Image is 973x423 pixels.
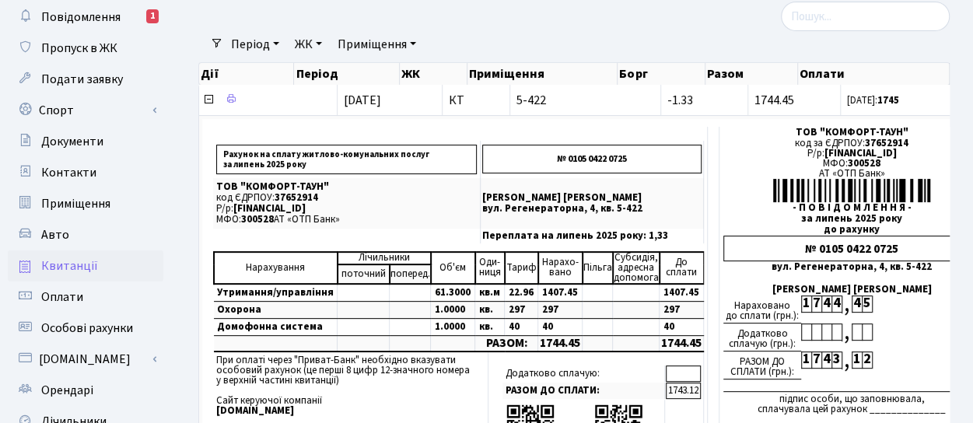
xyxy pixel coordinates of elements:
div: , [842,323,852,341]
div: , [842,295,852,313]
span: Пропуск в ЖК [41,40,117,57]
div: 7 [811,351,821,369]
input: Пошук... [781,2,950,31]
p: МФО: АТ «ОТП Банк» [216,215,477,225]
th: Борг [618,63,705,85]
td: 297 [538,301,583,318]
div: 1 [801,295,811,313]
td: Утримання/управління [214,284,338,302]
p: Переплата на липень 2025 року: 1,33 [482,231,702,241]
p: № 0105 0422 0725 [482,145,702,173]
td: 297 [505,301,538,318]
a: Орендарі [8,375,163,406]
span: Повідомлення [41,9,121,26]
a: ЖК [289,31,328,58]
th: Разом [705,63,798,85]
p: вул. Регенераторна, 4, кв. 5-422 [482,204,702,214]
td: Нарахування [214,252,338,284]
a: Авто [8,219,163,250]
td: Пільга [583,252,613,284]
td: Оди- ниця [475,252,505,284]
small: [DATE]: [847,93,899,107]
div: Додатково сплачую (грн.): [723,323,801,351]
p: [PERSON_NAME] [PERSON_NAME] [482,193,702,203]
span: КТ [449,94,503,107]
td: кв.м [475,284,505,302]
span: Особові рахунки [41,320,133,337]
div: 4 [821,295,831,313]
span: Квитанції [41,257,98,274]
b: [DOMAIN_NAME] [216,404,294,418]
p: ТОВ "КОМФОРТ-ТАУН" [216,182,477,192]
p: Рахунок на сплату житлово-комунальних послуг за липень 2025 року [216,145,477,174]
th: Дії [199,63,294,85]
a: Контакти [8,157,163,188]
div: 7 [811,295,821,313]
div: 4 [831,295,842,313]
span: 5-422 [516,94,654,107]
span: -1.33 [667,92,693,109]
b: 1745 [877,93,899,107]
span: Авто [41,226,69,243]
td: кв. [475,318,505,335]
a: Спорт [8,95,163,126]
td: РАЗОМ ДО СПЛАТИ: [502,383,665,399]
div: 1 [801,351,811,369]
td: 1407.45 [538,284,583,302]
p: код ЄДРПОУ: [216,193,477,203]
td: РАЗОМ: [475,335,538,351]
span: Оплати [41,288,83,306]
span: 37652914 [275,191,318,205]
td: 22.96 [505,284,538,302]
span: Орендарі [41,382,93,399]
td: Субсидія, адресна допомога [613,252,660,284]
td: Додатково сплачую: [502,365,665,382]
div: 3 [831,351,842,369]
td: Домофонна система [214,318,338,335]
td: 1.0000 [431,301,475,318]
div: РАЗОМ ДО СПЛАТИ (грн.): [723,351,801,379]
td: 40 [660,318,704,335]
td: кв. [475,301,505,318]
td: 1744.45 [538,335,583,351]
div: 2 [862,351,872,369]
span: Документи [41,133,103,150]
div: , [842,351,852,369]
th: Оплати [798,63,950,85]
a: Квитанції [8,250,163,281]
td: До cплати [660,252,704,284]
td: поточний [338,264,390,284]
td: 40 [538,318,583,335]
td: 1743.12 [666,383,701,399]
a: Оплати [8,281,163,313]
a: Повідомлення1 [8,2,163,33]
th: Період [294,63,399,85]
span: Подати заявку [41,71,123,88]
th: Приміщення [467,63,618,85]
div: 4 [852,295,862,313]
a: Подати заявку [8,64,163,95]
div: 5 [862,295,872,313]
span: Контакти [41,164,96,181]
span: [FINANCIAL_ID] [824,146,897,160]
td: 297 [660,301,704,318]
span: Приміщення [41,195,110,212]
td: Об'єм [431,252,475,284]
th: ЖК [400,63,467,85]
div: Нараховано до сплати (грн.): [723,295,801,323]
a: Пропуск в ЖК [8,33,163,64]
a: Приміщення [331,31,422,58]
div: 1 [852,351,862,369]
td: поперед. [390,264,431,284]
span: 37652914 [865,136,908,150]
span: [DATE] [344,92,381,109]
p: Р/р: [216,204,477,214]
span: 300528 [848,156,880,170]
td: 1744.45 [660,335,704,351]
td: Нарахо- вано [538,252,583,284]
span: 300528 [241,212,274,226]
a: Документи [8,126,163,157]
td: Охорона [214,301,338,318]
a: Особові рахунки [8,313,163,344]
td: 1407.45 [660,284,704,302]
